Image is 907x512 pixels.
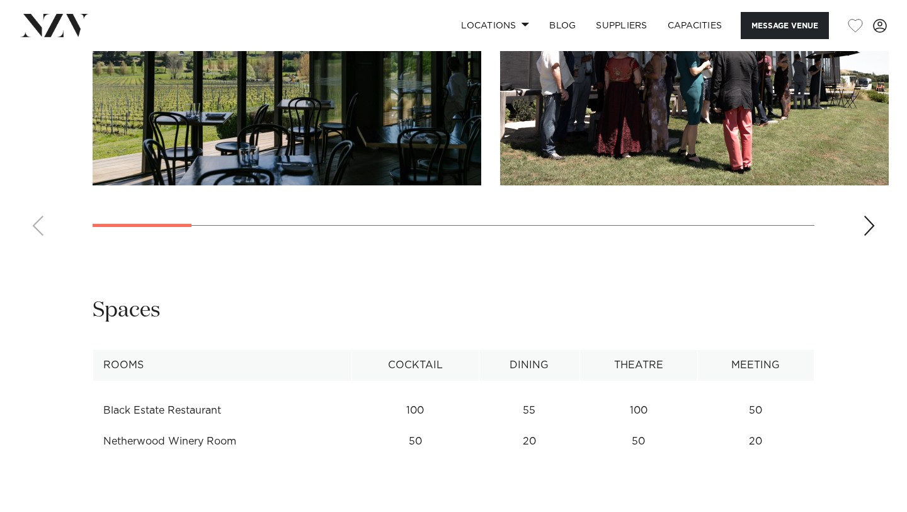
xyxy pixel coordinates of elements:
[586,12,657,39] a: SUPPLIERS
[479,395,579,426] td: 55
[658,12,733,39] a: Capacities
[93,350,352,381] th: Rooms
[579,426,697,457] td: 50
[20,14,89,37] img: nzv-logo.png
[479,350,579,381] th: Dining
[93,395,352,426] td: Black Estate Restaurant
[479,426,579,457] td: 20
[93,426,352,457] td: Netherwood Winery Room
[579,350,697,381] th: Theatre
[539,12,586,39] a: BLOG
[697,350,814,381] th: Meeting
[741,12,829,39] button: Message Venue
[351,426,479,457] td: 50
[697,395,814,426] td: 50
[351,350,479,381] th: Cocktail
[697,426,814,457] td: 20
[93,296,161,325] h2: Spaces
[451,12,539,39] a: Locations
[351,395,479,426] td: 100
[579,395,697,426] td: 100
